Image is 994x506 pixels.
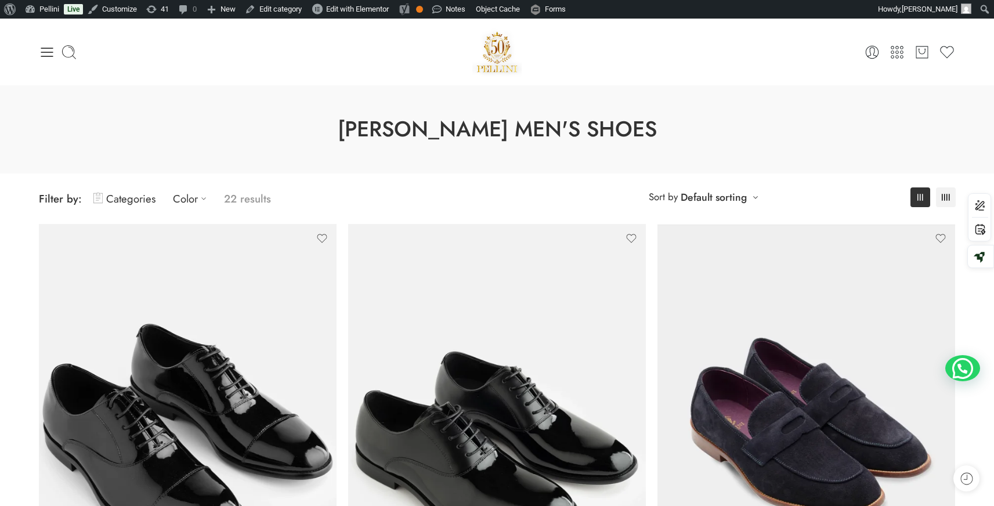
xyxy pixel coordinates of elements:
[649,187,678,207] span: Sort by
[864,44,880,60] a: My Account
[914,44,930,60] a: Cart
[472,27,522,77] img: Pellini
[472,27,522,77] a: Pellini -
[681,189,747,205] a: Default sorting
[93,185,156,212] a: Categories
[64,4,83,15] a: Live
[326,5,389,13] span: Edit with Elementor
[939,44,955,60] a: Wishlist
[902,5,957,13] span: [PERSON_NAME]
[173,185,212,212] a: Color
[224,185,271,212] p: 22 results
[416,6,423,13] div: OK
[39,191,82,207] span: Filter by:
[29,114,965,144] h1: [PERSON_NAME] Men's Shoes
